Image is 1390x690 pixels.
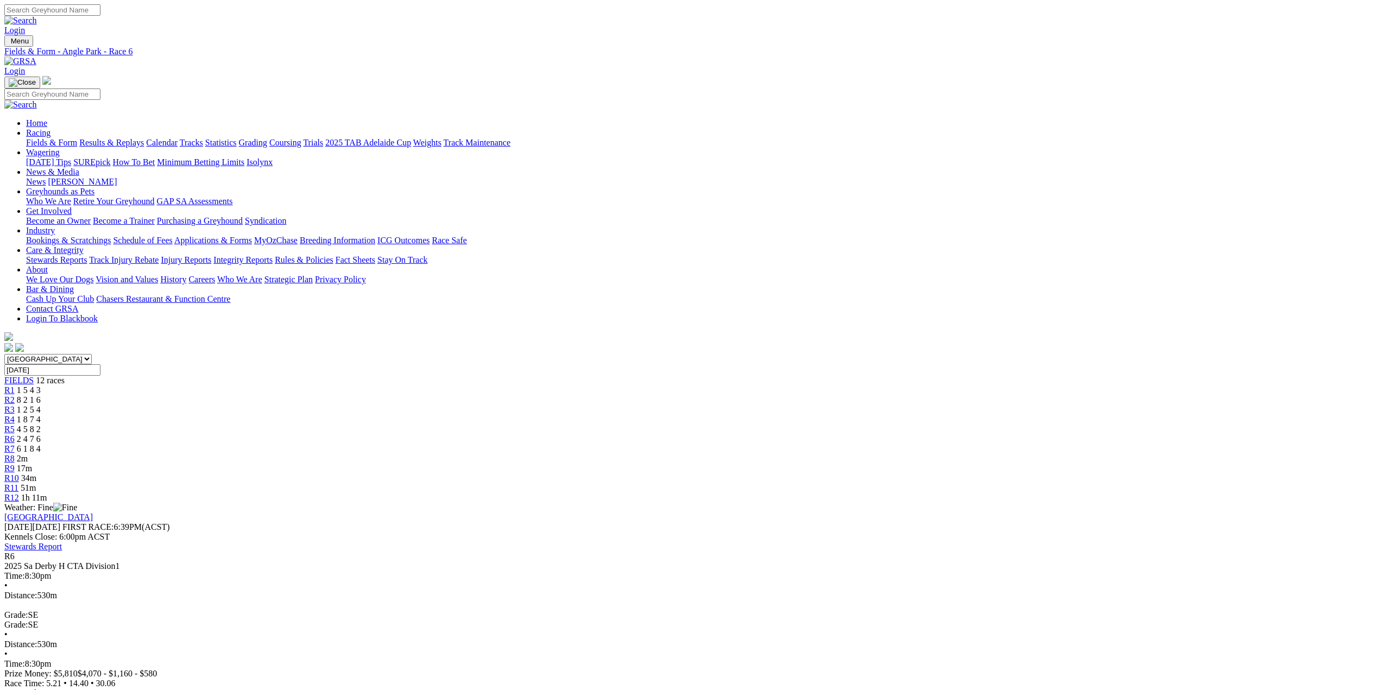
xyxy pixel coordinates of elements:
[157,197,233,206] a: GAP SA Assessments
[78,669,157,678] span: $4,070 - $1,160 - $580
[315,275,366,284] a: Privacy Policy
[96,275,158,284] a: Vision and Values
[26,138,77,147] a: Fields & Form
[4,571,25,580] span: Time:
[113,236,172,245] a: Schedule of Fees
[73,197,155,206] a: Retire Your Greyhound
[15,343,24,352] img: twitter.svg
[160,275,186,284] a: History
[4,405,15,414] a: R3
[4,376,34,385] a: FIELDS
[4,659,1378,669] div: 8:30pm
[26,128,50,137] a: Racing
[17,425,41,434] span: 4 5 8 2
[79,138,144,147] a: Results & Replays
[217,275,262,284] a: Who We Are
[96,679,116,688] span: 30.06
[174,236,252,245] a: Applications & Forms
[4,649,8,659] span: •
[432,236,466,245] a: Race Safe
[4,640,37,649] span: Distance:
[26,148,60,157] a: Wagering
[4,591,37,600] span: Distance:
[247,157,273,167] a: Isolynx
[4,669,1378,679] div: Prize Money: $5,810
[161,255,211,264] a: Injury Reports
[26,284,74,294] a: Bar & Dining
[42,76,51,85] img: logo-grsa-white.png
[4,493,19,502] span: R12
[4,561,1378,571] div: 2025 Sa Derby H CTA Division1
[53,503,77,512] img: Fine
[377,236,429,245] a: ICG Outcomes
[444,138,510,147] a: Track Maintenance
[17,454,28,463] span: 2m
[26,216,91,225] a: Become an Owner
[4,26,25,35] a: Login
[4,464,15,473] a: R9
[26,177,46,186] a: News
[26,187,94,196] a: Greyhounds as Pets
[4,659,25,668] span: Time:
[4,620,1378,630] div: SE
[36,376,65,385] span: 12 races
[4,503,77,512] span: Weather: Fine
[4,571,1378,581] div: 8:30pm
[21,473,36,483] span: 34m
[26,236,1378,245] div: Industry
[26,275,93,284] a: We Love Our Dogs
[11,37,29,45] span: Menu
[413,138,441,147] a: Weights
[4,364,100,376] input: Select date
[26,294,94,303] a: Cash Up Your Club
[4,88,100,100] input: Search
[26,255,87,264] a: Stewards Reports
[26,167,79,176] a: News & Media
[4,542,62,551] a: Stewards Report
[91,679,94,688] span: •
[264,275,313,284] a: Strategic Plan
[4,425,15,434] a: R5
[26,226,55,235] a: Industry
[4,610,1378,620] div: SE
[26,216,1378,226] div: Get Involved
[4,332,13,341] img: logo-grsa-white.png
[377,255,427,264] a: Stay On Track
[4,483,18,492] span: R11
[62,522,170,531] span: 6:39PM(ACST)
[17,415,41,424] span: 1 8 7 4
[26,197,71,206] a: Who We Are
[4,454,15,463] a: R8
[303,138,323,147] a: Trials
[325,138,411,147] a: 2025 TAB Adelaide Cup
[21,493,47,502] span: 1h 11m
[4,385,15,395] a: R1
[4,444,15,453] a: R7
[4,4,100,16] input: Search
[4,473,19,483] a: R10
[4,77,40,88] button: Toggle navigation
[245,216,286,225] a: Syndication
[269,138,301,147] a: Coursing
[4,552,15,561] span: R6
[17,395,41,404] span: 8 2 1 6
[62,522,113,531] span: FIRST RACE:
[4,66,25,75] a: Login
[4,610,28,619] span: Grade:
[239,138,267,147] a: Grading
[4,415,15,424] a: R4
[46,679,61,688] span: 5.21
[157,157,244,167] a: Minimum Betting Limits
[4,591,1378,600] div: 530m
[26,236,111,245] a: Bookings & Scratchings
[96,294,230,303] a: Chasers Restaurant & Function Centre
[17,405,41,414] span: 1 2 5 4
[275,255,333,264] a: Rules & Policies
[113,157,155,167] a: How To Bet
